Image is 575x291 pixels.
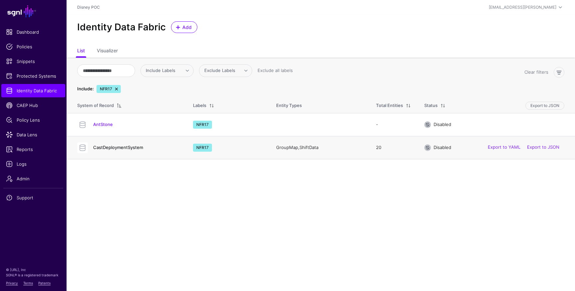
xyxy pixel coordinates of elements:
[77,45,85,58] a: List
[97,45,118,58] a: Visualizer
[1,172,65,185] a: Admin
[193,144,212,152] span: NFR17
[6,117,61,123] span: Policy Lens
[276,103,302,108] span: Entity Types
[77,22,166,33] h2: Identity Data Fabric
[376,102,403,109] div: Total Entities
[1,25,65,39] a: Dashboard
[77,5,100,10] a: Disney POC
[76,86,95,92] div: Include:
[524,69,548,75] a: Clear filters
[193,102,206,109] div: Labels
[1,84,65,97] a: Identity Data Fabric
[146,68,175,73] span: Include Labels
[1,157,65,171] a: Logs
[23,281,33,285] a: Terms
[6,146,61,153] span: Reports
[6,175,61,182] span: Admin
[6,29,61,35] span: Dashboard
[6,281,18,285] a: Privacy
[96,85,121,93] span: NFR17
[1,69,65,83] a: Protected Systems
[6,272,61,278] p: SGNL® is a registered trademark
[93,122,113,127] a: AntStone
[488,145,520,150] a: Export to YAML
[4,4,63,19] a: SGNL
[6,58,61,65] span: Snippets
[489,4,556,10] div: [EMAIL_ADDRESS][PERSON_NAME]
[369,113,418,136] td: -
[258,68,293,73] a: Exclude all labels
[434,145,451,150] span: Disabled
[1,40,65,53] a: Policies
[1,113,65,127] a: Policy Lens
[193,121,212,129] span: NFR17
[1,99,65,112] a: CAEP Hub
[525,102,564,110] button: Export to JSON
[6,131,61,138] span: Data Lens
[171,21,197,33] a: Add
[6,267,61,272] p: © [URL], Inc
[1,143,65,156] a: Reports
[182,24,193,31] span: Add
[77,102,114,109] div: System of Record
[369,136,418,159] td: 20
[6,102,61,109] span: CAEP Hub
[93,145,143,150] a: CastDeploymentSystem
[6,87,61,94] span: Identity Data Fabric
[38,281,51,285] a: Patents
[527,145,559,150] a: Export to JSON
[6,161,61,167] span: Logs
[6,194,61,201] span: Support
[1,55,65,68] a: Snippets
[270,136,369,159] td: GroupMap, ShiftData
[204,68,235,73] span: Exclude Labels
[424,102,438,109] div: Status
[434,122,451,127] span: Disabled
[6,43,61,50] span: Policies
[1,128,65,141] a: Data Lens
[6,73,61,79] span: Protected Systems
